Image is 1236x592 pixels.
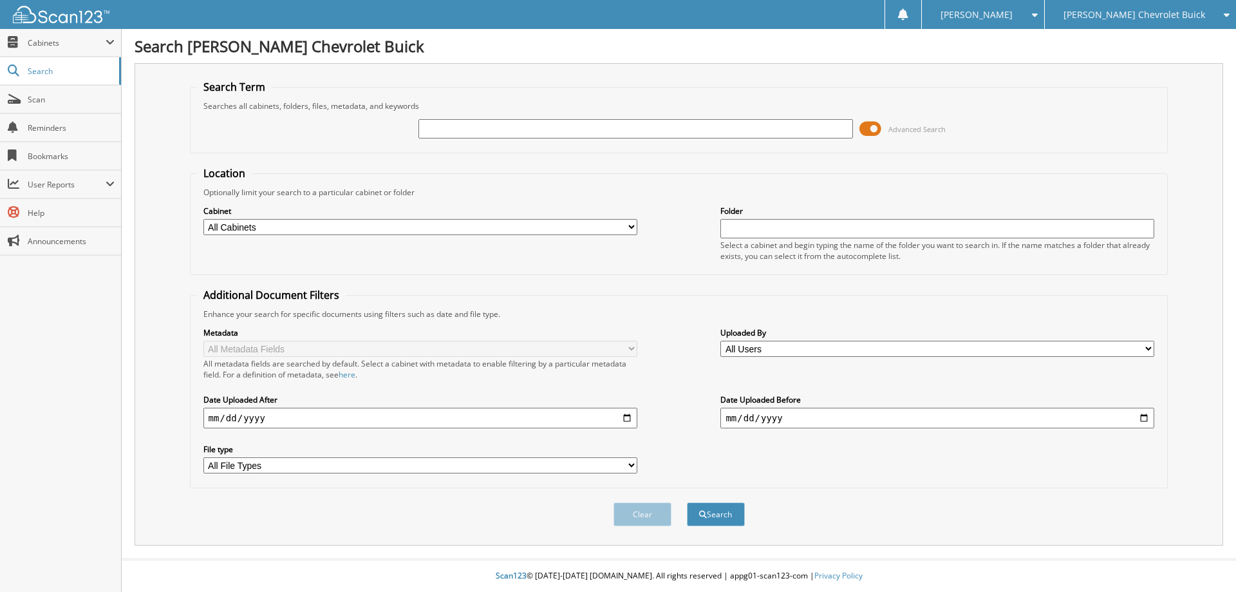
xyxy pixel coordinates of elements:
[203,394,637,405] label: Date Uploaded After
[197,100,1161,111] div: Searches all cabinets, folders, files, metadata, and keywords
[687,502,745,526] button: Search
[28,94,115,105] span: Scan
[720,327,1154,338] label: Uploaded By
[941,11,1013,19] span: [PERSON_NAME]
[197,187,1161,198] div: Optionally limit your search to a particular cabinet or folder
[13,6,109,23] img: scan123-logo-white.svg
[28,122,115,133] span: Reminders
[496,570,527,581] span: Scan123
[339,369,355,380] a: here
[197,309,1161,320] div: Enhance your search for specific documents using filters such as date and file type.
[720,240,1154,262] div: Select a cabinet and begin typing the name of the folder you want to search in. If the name match...
[720,205,1154,216] label: Folder
[28,66,113,77] span: Search
[720,408,1154,428] input: end
[197,80,272,94] legend: Search Term
[720,394,1154,405] label: Date Uploaded Before
[28,207,115,218] span: Help
[28,236,115,247] span: Announcements
[1063,11,1205,19] span: [PERSON_NAME] Chevrolet Buick
[197,288,346,302] legend: Additional Document Filters
[203,444,637,455] label: File type
[203,205,637,216] label: Cabinet
[122,560,1236,592] div: © [DATE]-[DATE] [DOMAIN_NAME]. All rights reserved | appg01-scan123-com |
[203,358,637,380] div: All metadata fields are searched by default. Select a cabinet with metadata to enable filtering b...
[135,35,1223,57] h1: Search [PERSON_NAME] Chevrolet Buick
[814,570,863,581] a: Privacy Policy
[28,37,106,48] span: Cabinets
[888,124,946,134] span: Advanced Search
[197,166,252,180] legend: Location
[28,151,115,162] span: Bookmarks
[613,502,671,526] button: Clear
[203,408,637,428] input: start
[203,327,637,338] label: Metadata
[28,179,106,190] span: User Reports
